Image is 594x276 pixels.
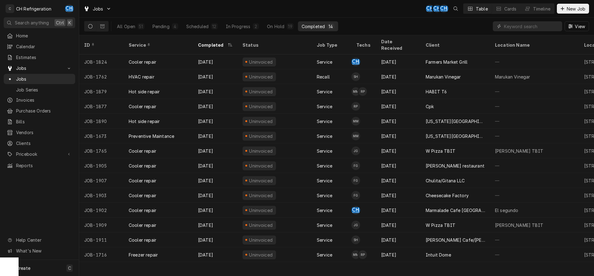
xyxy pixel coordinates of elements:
div: CH Refrigeration [16,6,52,12]
div: Cooler repair [129,237,156,243]
div: Fred Gonzalez's Avatar [351,191,360,200]
div: Table [476,6,488,12]
div: Marukan Vinegar [426,74,461,80]
div: In Progress [226,23,251,30]
div: Moises Melena's Avatar [351,132,360,140]
button: New Job [557,4,589,14]
div: Service [317,59,332,65]
div: [DATE] [193,247,238,262]
div: JOB-1890 [79,114,124,129]
div: JOB-1907 [79,173,124,188]
span: Clients [16,140,72,146]
div: JOB-1911 [79,232,124,247]
div: Status [243,42,306,48]
div: Farmers Market Grill [426,59,467,65]
a: Reports [4,160,75,171]
div: 51 [139,23,143,30]
div: [DATE] [376,232,421,247]
a: Job Series [4,85,75,95]
div: RP [358,250,367,259]
div: Cooler repair [129,103,156,110]
span: Pricebook [16,151,63,157]
div: Cooler repair [129,222,156,228]
div: Cooler repair [129,59,156,65]
div: Moises Melena's Avatar [351,117,360,125]
div: [DATE] [376,173,421,188]
div: — [490,99,579,114]
div: Uninvoiced [248,207,273,214]
div: [DATE] [193,203,238,218]
div: Moises Melena's Avatar [351,250,360,259]
div: Chris Hiraga's Avatar [440,4,448,13]
div: Service [317,237,332,243]
div: Service [317,192,332,199]
div: W Pizza TBIT [426,222,455,228]
div: 19 [288,23,292,30]
div: CH [351,206,360,214]
div: JG [351,221,360,229]
div: [DATE] [193,54,238,69]
div: [DATE] [193,129,238,143]
div: Cpk [426,103,434,110]
div: Uninvoiced [248,59,273,65]
div: JOB-1877 [79,99,124,114]
span: Invoices [16,97,72,103]
span: Jobs [93,6,103,12]
div: FG [351,191,360,200]
div: Marmalade Cafe [GEOGRAPHIC_DATA] [426,207,485,214]
div: Uninvoiced [248,222,273,228]
div: Uninvoiced [248,177,273,184]
div: CH [440,4,448,13]
div: RP [351,102,360,111]
div: JOB-1905 [79,158,124,173]
div: Freezer repair [129,252,158,258]
div: Scheduled [186,23,209,30]
div: — [490,232,579,247]
div: RP [358,87,367,96]
div: MM [351,250,360,259]
div: MM [351,117,360,125]
a: Go to Help Center [4,235,75,245]
div: On Hold [267,23,284,30]
div: [DATE] [193,69,238,84]
div: HVAC repair [129,74,154,80]
a: Go to Jobs [81,4,114,14]
div: Cooler repair [129,192,156,199]
div: CH [65,4,74,13]
div: 4 [173,23,177,30]
span: Calendar [16,43,72,50]
div: 2 [254,23,258,30]
div: Marukan Vinegar [495,74,530,80]
div: Chris Hiraga's Avatar [65,4,74,13]
a: Jobs [4,74,75,84]
span: Job Series [16,87,72,93]
div: Chris Hiraga's Avatar [426,4,434,13]
span: Vendors [16,129,72,136]
div: [PERSON_NAME] TBIT [495,222,543,228]
div: JOB-1879 [79,84,124,99]
a: Go to What's New [4,246,75,256]
button: Open search [451,4,461,14]
div: [PERSON_NAME] TBIT [495,148,543,154]
div: Moises Melena's Avatar [351,87,360,96]
div: 12 [212,23,216,30]
div: [DATE] [376,247,421,262]
div: [US_STATE][GEOGRAPHIC_DATA], [PERSON_NAME][GEOGRAPHIC_DATA] [426,133,485,139]
a: Go to Jobs [4,63,75,73]
div: Service [317,88,332,95]
button: View [565,21,589,31]
div: Josh Galindo's Avatar [351,221,360,229]
div: [DATE] [193,158,238,173]
div: CH [433,4,441,13]
div: Recall [317,74,330,80]
div: [PERSON_NAME] restaurant [426,163,484,169]
div: Client [426,42,484,48]
div: Uninvoiced [248,237,273,243]
div: Location Name [495,42,573,48]
div: JG [351,146,360,155]
a: Invoices [4,95,75,105]
div: Steven Hiraga's Avatar [351,236,360,244]
span: Home [16,32,72,39]
div: Service [317,222,332,228]
span: Search anything [15,19,49,26]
